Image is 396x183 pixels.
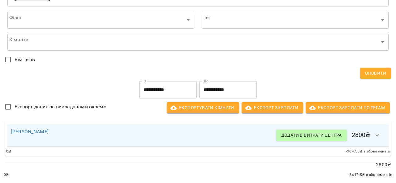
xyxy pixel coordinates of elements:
div: ​ [202,11,389,29]
span: -3647.5 ₴ з абонементів [348,172,392,178]
span: Оновити [365,69,386,77]
span: 0 ₴ [6,148,11,155]
span: Експорт Зарплати [247,104,298,111]
button: Експорт Зарплати [242,102,303,113]
h6: 2800 ₴ [276,128,385,143]
button: Експортувати кімнати [167,102,239,113]
span: Без тегів [15,56,35,63]
button: Експорт Зарплати по тегам [306,102,390,113]
span: Експорт Зарплати по тегам [311,104,385,111]
div: ​ [7,34,389,51]
span: Експортувати кімнати [172,104,234,111]
span: -3647.5 ₴ з абонементів [346,148,390,155]
p: 2800 ₴ [5,161,391,168]
div: ​ [7,11,194,29]
button: Оновити [360,68,391,79]
span: Додати в витрати центра [281,131,342,139]
span: Експорт даних за викладачами окремо [15,103,106,110]
a: [PERSON_NAME] [11,129,49,135]
span: 0 ₴ [4,172,9,178]
button: Додати в витрати центра [276,130,347,141]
